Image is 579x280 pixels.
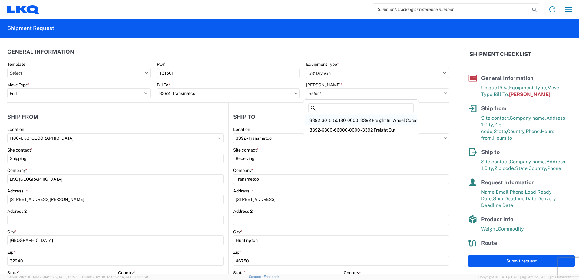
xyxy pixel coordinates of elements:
[484,122,494,128] span: City,
[481,105,506,112] span: Ship from
[496,189,510,195] span: Email,
[305,115,417,125] div: 3392-3015-50180-0000 - 3392 Freight In - Wheel Cores
[7,127,24,132] label: Location
[493,196,538,202] span: Ship Deadline Date,
[498,226,524,232] span: Commodity
[7,25,54,32] h2: Shipment Request
[233,133,449,143] input: Select
[233,147,259,153] label: Site contact
[373,4,530,15] input: Shipment, tracking or reference number
[7,68,151,78] input: Select
[528,165,547,171] span: Country,
[481,216,513,222] span: Product info
[494,165,515,171] span: Zip code,
[7,168,28,173] label: Company
[233,208,253,214] label: Address 2
[233,127,250,132] label: Location
[157,82,170,88] label: Bill To
[509,92,550,97] span: [PERSON_NAME]
[233,270,246,275] label: State
[484,165,494,171] span: City,
[7,270,20,275] label: State
[478,274,572,280] span: Copyright © [DATE]-[DATE] Agistix Inc., All Rights Reserved
[157,88,300,98] input: Select
[481,159,510,165] span: Site contact,
[494,128,507,134] span: State,
[7,114,38,120] h2: Ship from
[515,165,528,171] span: State,
[233,168,253,173] label: Company
[7,147,33,153] label: Site contact
[7,133,224,143] input: Select
[509,85,547,91] span: Equipment Type,
[233,188,254,194] label: Address 1
[118,270,135,275] label: Country
[481,226,498,232] span: Weight,
[481,75,534,81] span: General Information
[7,208,27,214] label: Address 2
[507,128,526,134] span: Country,
[233,114,255,120] h2: Ship to
[7,82,30,88] label: Move Type
[124,275,149,279] span: [DATE] 09:32:48
[547,165,561,171] span: Phone
[57,275,79,279] span: [DATE] 09:51:11
[306,62,339,67] label: Equipment Type
[481,115,510,121] span: Site contact,
[510,115,546,121] span: Company name,
[7,275,79,279] span: Server: 2025.18.0-dd719145275
[344,270,361,275] label: Country
[305,125,417,135] div: 3392-6300-66000-0000 - 3392 Freight Out
[481,189,496,195] span: Name,
[264,275,279,278] a: Feedback
[306,82,342,88] label: [PERSON_NAME]
[157,62,165,67] label: PO#
[526,128,541,134] span: Phone,
[7,249,15,255] label: Zip
[481,149,500,155] span: Ship to
[306,88,449,98] input: Select
[510,189,525,195] span: Phone,
[469,51,531,58] h2: Shipment Checklist
[233,249,241,255] label: Zip
[468,255,575,267] button: Submit request
[233,229,243,235] label: City
[481,240,497,246] span: Route
[481,85,509,91] span: Unique PO#,
[7,229,17,235] label: City
[82,275,149,279] span: Client: 2025.18.0-9839db4
[7,49,74,55] h2: General Information
[7,188,28,194] label: Address 1
[510,159,546,165] span: Company name,
[7,62,25,67] label: Template
[249,275,264,278] a: Support
[481,179,535,185] span: Request Information
[494,92,509,97] span: Bill To,
[493,135,512,141] span: Hours to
